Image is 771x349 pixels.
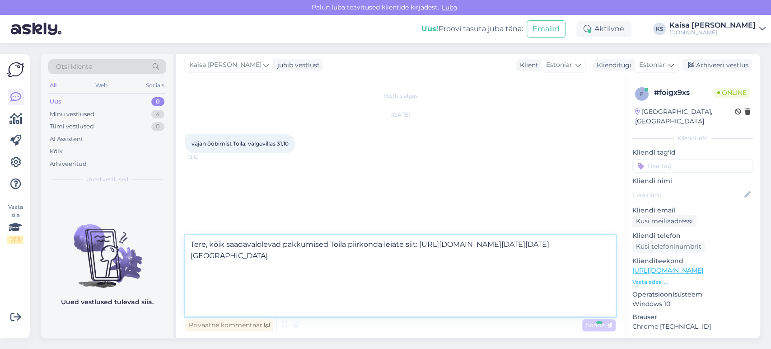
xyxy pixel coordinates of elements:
p: Brauser [632,312,753,322]
p: Klienditeekond [632,256,753,266]
span: f [640,90,644,97]
span: Uued vestlused [86,175,128,184]
div: AI Assistent [50,135,83,144]
span: Kaisa [PERSON_NAME] [189,60,262,70]
div: [GEOGRAPHIC_DATA], [GEOGRAPHIC_DATA] [635,107,735,126]
div: [DOMAIN_NAME] [669,29,756,36]
button: Emailid [527,20,565,38]
p: Windows 10 [632,299,753,309]
div: All [48,80,58,91]
div: Minu vestlused [50,110,94,119]
p: Vaata edasi ... [632,278,753,286]
div: 4 [151,110,164,119]
div: 2 / 3 [7,236,23,244]
a: [URL][DOMAIN_NAME] [632,266,703,274]
span: Otsi kliente [56,62,92,71]
p: Kliendi email [632,206,753,215]
div: 0 [151,122,164,131]
div: Proovi tasuta juba täna: [421,24,523,34]
span: Online [714,88,750,98]
span: 13:15 [188,154,222,160]
div: [DATE] [185,111,616,119]
p: Chrome [TECHNICAL_ID] [632,322,753,331]
span: Estonian [546,60,574,70]
div: juhib vestlust [274,61,320,70]
div: Küsi telefoninumbrit [632,241,705,253]
input: Lisa nimi [633,190,743,200]
div: Küsi meiliaadressi [632,215,696,227]
div: Klienditugi [593,61,631,70]
div: Kaisa [PERSON_NAME] [669,22,756,29]
p: Operatsioonisüsteem [632,290,753,299]
div: Vaata siia [7,203,23,244]
div: KS [653,23,666,35]
div: Vestlus algas [185,92,616,100]
div: Web [93,80,109,91]
span: Luba [439,3,460,11]
img: Askly Logo [7,61,24,78]
b: Uus! [421,24,439,33]
p: Kliendi tag'id [632,148,753,157]
div: Tiimi vestlused [50,122,94,131]
p: Kliendi telefon [632,231,753,241]
input: Lisa tag [632,159,753,173]
p: Kliendi nimi [632,176,753,186]
div: Arhiveeritud [50,160,87,169]
div: # foigx9xs [654,87,714,98]
a: Kaisa [PERSON_NAME][DOMAIN_NAME] [669,22,766,36]
div: Aktiivne [576,21,631,37]
span: Estonian [639,60,667,70]
span: vajan ööbimist Toila, valgevillas 31,10 [192,140,289,147]
div: Arhiveeri vestlus [682,59,752,71]
div: Socials [144,80,166,91]
div: Kõik [50,147,63,156]
img: No chats [41,208,173,289]
div: 0 [151,97,164,106]
p: Uued vestlused tulevad siia. [61,297,154,307]
div: Kliendi info [632,134,753,142]
div: Uus [50,97,61,106]
div: Klient [516,61,538,70]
